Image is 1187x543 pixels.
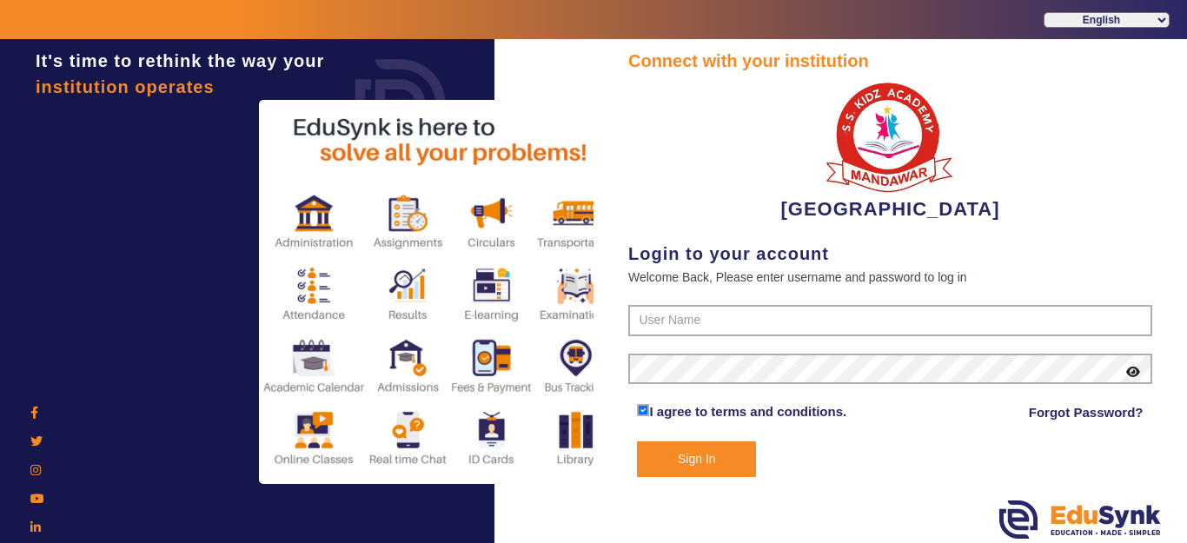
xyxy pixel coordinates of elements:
img: login.png [335,39,466,169]
div: Connect with your institution [628,48,1152,74]
a: I agree to terms and conditions. [649,404,846,419]
div: [GEOGRAPHIC_DATA] [628,74,1152,223]
input: User Name [628,305,1152,336]
button: Sign In [637,441,756,477]
img: b9104f0a-387a-4379-b368-ffa933cda262 [825,74,955,195]
span: institution operates [36,77,215,96]
img: login2.png [259,100,624,484]
div: Login to your account [628,241,1152,267]
span: It's time to rethink the way your [36,51,324,70]
div: Welcome Back, Please enter username and password to log in [628,267,1152,288]
img: edusynk.png [999,500,1161,539]
a: Forgot Password? [1029,402,1144,423]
